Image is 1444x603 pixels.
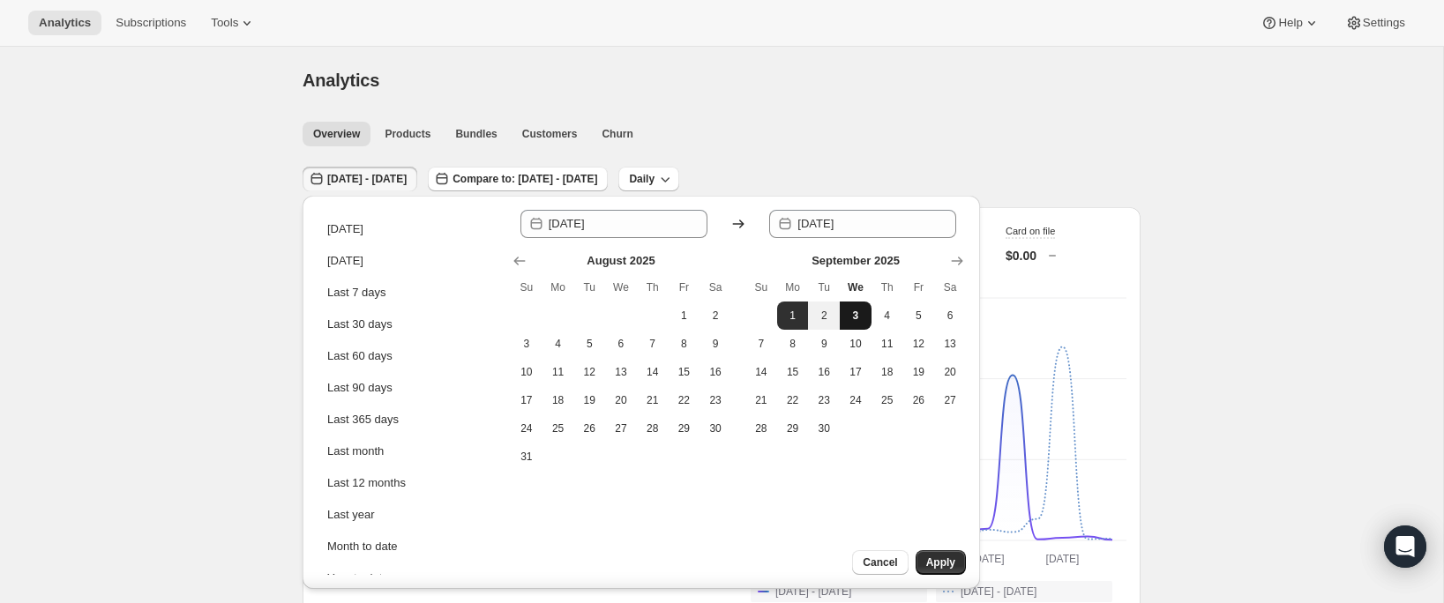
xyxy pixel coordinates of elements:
[327,569,389,587] div: Year to date
[815,393,833,407] span: 23
[644,337,662,351] span: 7
[428,167,608,191] button: Compare to: [DATE] - [DATE]
[322,501,498,529] button: Last year
[327,220,363,238] div: [DATE]
[602,127,632,141] span: Churn
[550,280,567,294] span: Mo
[752,421,770,435] span: 28
[916,550,966,575] button: Apply
[1006,247,1036,264] p: $0.00
[327,506,374,524] div: Last year
[934,358,966,386] button: Saturday September 20 2025
[1363,16,1405,30] span: Settings
[910,365,928,379] span: 19
[313,127,360,141] span: Overview
[518,450,535,464] span: 31
[327,379,393,397] div: Last 90 days
[808,386,840,414] button: Tuesday September 23 2025
[840,330,872,358] button: Wednesday September 10 2025
[550,337,567,351] span: 4
[200,11,266,35] button: Tools
[1335,11,1416,35] button: Settings
[327,474,406,492] div: Last 12 months
[879,365,896,379] span: 18
[385,127,430,141] span: Products
[707,393,724,407] span: 23
[745,330,777,358] button: Sunday September 7 2025
[700,386,731,414] button: Saturday August 23 2025
[1250,11,1330,35] button: Help
[327,284,386,301] div: Last 7 days
[752,280,770,294] span: Su
[580,337,598,351] span: 5
[941,393,959,407] span: 27
[612,337,630,351] span: 6
[840,273,872,301] th: Wednesday
[322,564,498,592] button: Year to date
[644,421,662,435] span: 28
[327,443,384,460] div: Last month
[637,386,669,414] button: Thursday August 21 2025
[676,337,693,351] span: 8
[511,443,542,471] button: Sunday August 31 2025
[879,280,896,294] span: Th
[676,309,693,323] span: 1
[669,301,700,330] button: Friday August 1 2025
[777,330,809,358] button: Monday September 8 2025
[815,280,833,294] span: Tu
[676,393,693,407] span: 22
[550,365,567,379] span: 11
[573,358,605,386] button: Tuesday August 12 2025
[707,365,724,379] span: 16
[808,301,840,330] button: Tuesday September 2 2025
[784,421,802,435] span: 29
[303,167,417,191] button: [DATE] - [DATE]
[518,365,535,379] span: 10
[573,386,605,414] button: Tuesday August 19 2025
[676,365,693,379] span: 15
[784,309,802,323] span: 1
[910,280,928,294] span: Fr
[637,273,669,301] th: Thursday
[752,393,770,407] span: 21
[322,215,498,243] button: [DATE]
[700,301,731,330] button: Saturday August 2 2025
[629,172,655,186] span: Daily
[580,393,598,407] span: 19
[872,273,903,301] th: Thursday
[910,337,928,351] span: 12
[116,16,186,30] span: Subscriptions
[605,330,637,358] button: Wednesday August 6 2025
[322,532,498,561] button: Month to date
[847,365,864,379] span: 17
[808,273,840,301] th: Tuesday
[507,249,532,273] button: Show previous month, July 2025
[971,553,1005,565] text: [DATE]
[511,386,542,414] button: Sunday August 17 2025
[39,16,91,30] span: Analytics
[815,365,833,379] span: 16
[847,393,864,407] span: 24
[669,386,700,414] button: Friday August 22 2025
[745,386,777,414] button: Sunday September 21 2025
[637,358,669,386] button: Thursday August 14 2025
[961,584,1036,599] span: [DATE] - [DATE]
[926,555,955,569] span: Apply
[847,309,864,323] span: 3
[612,421,630,435] span: 27
[669,358,700,386] button: Friday August 15 2025
[903,301,935,330] button: Friday September 5 2025
[903,330,935,358] button: Friday September 12 2025
[1384,525,1426,568] div: Open Intercom Messenger
[327,538,398,555] div: Month to date
[637,330,669,358] button: Thursday August 7 2025
[455,127,497,141] span: Bundles
[707,337,724,351] span: 9
[910,309,928,323] span: 5
[700,358,731,386] button: Saturday August 16 2025
[669,330,700,358] button: Friday August 8 2025
[605,414,637,443] button: Wednesday August 27 2025
[934,386,966,414] button: Saturday September 27 2025
[752,337,770,351] span: 7
[777,386,809,414] button: Monday September 22 2025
